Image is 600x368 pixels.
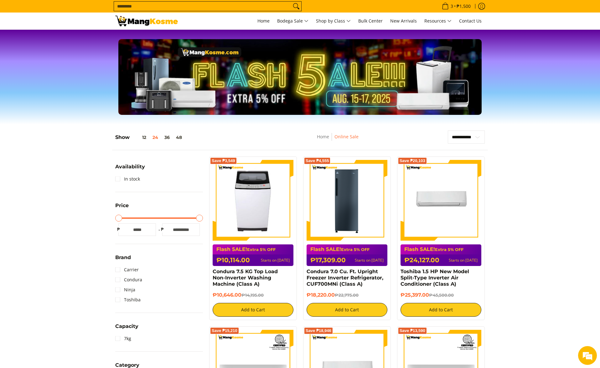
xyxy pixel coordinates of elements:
span: Save ₱3,549 [212,159,235,163]
a: Resources [421,13,455,29]
a: In stock [115,174,140,184]
a: Condura [115,275,142,285]
button: 48 [173,135,185,140]
a: Bulk Center [355,13,386,29]
img: Condura 7.0 Cu. Ft. Upright Freezer Inverter Refrigerator, CUF700MNi (Class A) [307,160,387,241]
span: Bodega Sale [277,17,308,25]
a: Toshiba [115,295,141,305]
span: Home [257,18,270,24]
button: Add to Cart [307,303,387,317]
del: ₱14,195.00 [241,293,264,298]
h6: ₱10,646.00 [213,292,293,298]
button: 36 [161,135,173,140]
a: Online Sale [334,134,359,140]
span: ₱1,500 [456,4,472,8]
nav: Main Menu [184,13,485,29]
span: • [440,3,473,10]
a: Contact Us [456,13,485,29]
span: Save ₱4,555 [306,159,329,163]
span: Save ₱20,103 [400,159,425,163]
del: ₱45,500.00 [429,293,454,298]
summary: Open [115,203,129,213]
span: Shop by Class [316,17,351,25]
a: Carrier [115,265,139,275]
a: Shop by Class [313,13,354,29]
span: Brand [115,255,131,260]
span: Category [115,363,139,368]
span: 3 [450,4,454,8]
a: Condura 7.5 KG Top Load Non-Inverter Washing Machine (Class A) [213,268,278,287]
summary: Open [115,324,138,334]
span: Capacity [115,324,138,329]
span: Contact Us [459,18,482,24]
img: condura-7.5kg-topload-non-inverter-washing-machine-class-c-full-view-mang-kosme [215,160,291,241]
span: Resources [424,17,452,25]
span: Save ₱13,590 [400,329,425,333]
button: Add to Cart [213,303,293,317]
a: 7kg [115,334,131,344]
h5: Show [115,134,185,141]
a: Bodega Sale [274,13,312,29]
span: Bulk Center [358,18,383,24]
h6: ₱18,220.00 [307,292,387,298]
button: Search [291,2,301,11]
span: ₱ [115,226,122,233]
span: ₱ [159,226,165,233]
a: Home [317,134,329,140]
a: Ninja [115,285,135,295]
img: BREAKING NEWS: Flash 5ale! August 15-17, 2025 l Mang Kosme [115,16,178,26]
a: Home [254,13,273,29]
button: 12 [130,135,149,140]
a: New Arrivals [387,13,420,29]
h6: ₱25,397.00 [401,292,481,298]
span: New Arrivals [390,18,417,24]
img: Toshiba 1.5 HP New Model Split-Type Inverter Air Conditioner (Class A) [401,160,481,241]
a: Condura 7.0 Cu. Ft. Upright Freezer Inverter Refrigerator, CUF700MNi (Class A) [307,268,383,287]
span: Price [115,203,129,208]
nav: Breadcrumbs [276,133,400,147]
a: Toshiba 1.5 HP New Model Split-Type Inverter Air Conditioner (Class A) [401,268,469,287]
span: Save ₱18,946 [306,329,331,333]
button: Add to Cart [401,303,481,317]
span: Save ₱15,210 [212,329,237,333]
summary: Open [115,255,131,265]
summary: Open [115,164,145,174]
span: Availability [115,164,145,169]
button: 24 [149,135,161,140]
del: ₱22,775.00 [335,293,359,298]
